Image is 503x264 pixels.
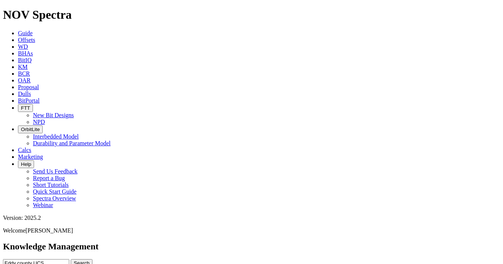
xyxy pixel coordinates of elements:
a: Offsets [18,37,35,43]
a: Marketing [18,154,43,160]
button: Help [18,160,34,168]
a: Spectra Overview [33,195,76,201]
a: BCR [18,70,30,77]
a: Report a Bug [33,175,65,181]
a: OAR [18,77,31,84]
a: BitIQ [18,57,31,63]
a: NPD [33,119,45,125]
div: Version: 2025.2 [3,215,500,221]
a: Short Tutorials [33,182,69,188]
a: Webinar [33,202,53,208]
p: Welcome [3,227,500,234]
a: Interbedded Model [33,133,79,140]
a: BitPortal [18,97,40,104]
a: Send Us Feedback [33,168,77,175]
span: OrbitLite [21,127,40,132]
span: FTT [21,105,30,111]
a: WD [18,43,28,50]
h1: NOV Spectra [3,8,500,22]
button: OrbitLite [18,125,43,133]
a: Calcs [18,147,31,153]
span: Help [21,161,31,167]
a: New Bit Designs [33,112,74,118]
a: Durability and Parameter Model [33,140,111,146]
button: FTT [18,104,33,112]
a: Guide [18,30,33,36]
a: Dulls [18,91,31,97]
h2: Knowledge Management [3,242,500,252]
a: KM [18,64,28,70]
a: BHAs [18,50,33,57]
span: [PERSON_NAME] [25,227,73,234]
a: Proposal [18,84,39,90]
a: Quick Start Guide [33,188,76,195]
